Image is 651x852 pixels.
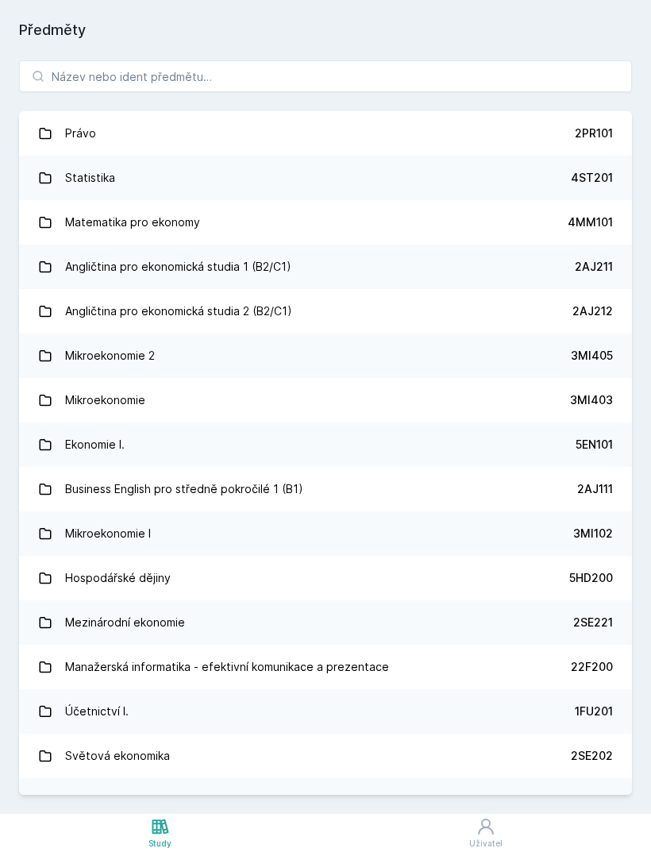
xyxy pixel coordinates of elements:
a: Angličtina pro ekonomická studia 1 (B2/C1) 2AJ211 [19,245,632,289]
div: 4MM101 [568,214,613,230]
div: Matematika pro ekonomy [65,206,200,238]
div: Manažerská informatika - efektivní komunikace a prezentace [65,651,389,683]
a: Manažerská informatika - efektivní komunikace a prezentace 22F200 [19,645,632,689]
h1: Předměty [19,19,632,41]
a: Právo 2PR101 [19,111,632,156]
div: 2AJ211 [575,259,613,275]
div: 1FU201 [575,704,613,719]
div: Angličtina pro ekonomická studia 1 (B2/C1) [65,251,291,283]
div: 22F200 [571,659,613,675]
div: Ekonomie II. [65,785,127,816]
a: Business English pro středně pokročilé 1 (B1) 2AJ111 [19,467,632,511]
a: Matematika pro ekonomy 4MM101 [19,200,632,245]
a: Mikroekonomie 3MI403 [19,378,632,422]
a: Světová ekonomika 2SE202 [19,734,632,778]
div: 5EN101 [576,437,613,453]
div: Účetnictví I. [65,696,129,727]
a: Mikroekonomie 2 3MI405 [19,333,632,378]
div: Právo [65,118,96,149]
div: Hospodářské dějiny [65,562,171,594]
div: Světová ekonomika [65,740,170,772]
a: Ekonomie II. 5EN411 [19,778,632,823]
a: Mikroekonomie I 3MI102 [19,511,632,556]
div: 2PR101 [575,125,613,141]
div: 3MI403 [570,392,613,408]
div: 5HD200 [569,570,613,586]
div: Angličtina pro ekonomická studia 2 (B2/C1) [65,295,292,327]
a: Statistika 4ST201 [19,156,632,200]
div: 3MI102 [573,526,613,542]
div: 3MI405 [571,348,613,364]
div: Mikroekonomie [65,384,145,416]
a: Mezinárodní ekonomie 2SE221 [19,600,632,645]
a: Angličtina pro ekonomická studia 2 (B2/C1) 2AJ212 [19,289,632,333]
a: Ekonomie I. 5EN101 [19,422,632,467]
div: Mikroekonomie I [65,518,151,549]
div: 4ST201 [571,170,613,186]
a: Hospodářské dějiny 5HD200 [19,556,632,600]
div: Business English pro středně pokročilé 1 (B1) [65,473,303,505]
div: 5EN411 [575,792,613,808]
input: Název nebo ident předmětu… [19,60,632,92]
div: 2SE221 [573,615,613,630]
div: 2AJ212 [572,303,613,319]
div: 2SE202 [571,748,613,764]
div: Mikroekonomie 2 [65,340,155,372]
div: Ekonomie I. [65,429,125,461]
a: Účetnictví I. 1FU201 [19,689,632,734]
div: Mezinárodní ekonomie [65,607,185,638]
div: Study [148,838,171,850]
div: Uživatel [469,838,503,850]
div: 2AJ111 [577,481,613,497]
div: Statistika [65,162,115,194]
